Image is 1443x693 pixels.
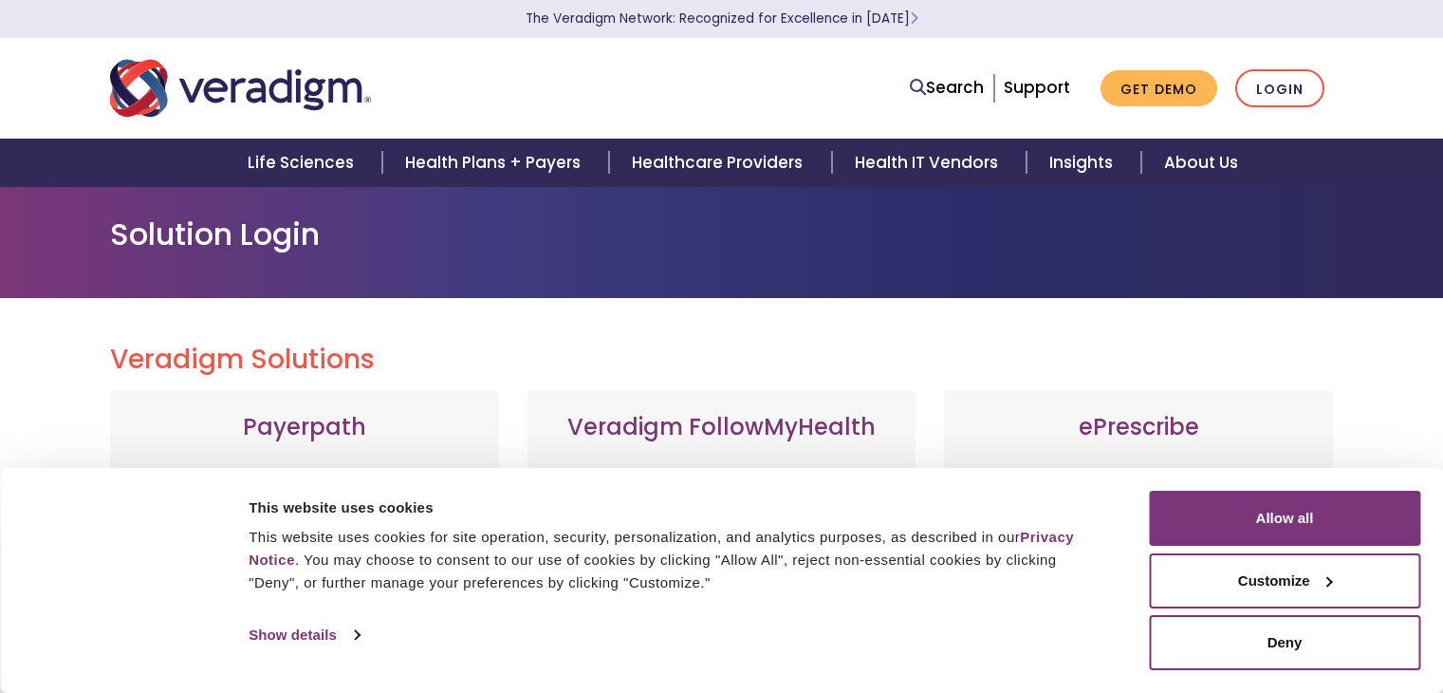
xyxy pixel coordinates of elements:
h3: Payerpath [129,414,480,441]
img: Veradigm logo [110,57,371,120]
p: Web-based, user-friendly solutions that help providers and practice administrators enhance revenu... [129,464,480,664]
p: A comprehensive solution that simplifies prescribing for healthcare providers with features like ... [963,464,1314,664]
a: Insights [1027,139,1141,187]
a: Support [1004,76,1070,99]
a: The Veradigm Network: Recognized for Excellence in [DATE]Learn More [526,9,918,28]
div: This website uses cookies [249,496,1106,519]
span: Learn More [910,9,918,28]
button: Deny [1149,615,1420,670]
h2: Veradigm Solutions [110,344,1334,376]
h3: ePrescribe [963,414,1314,441]
button: Customize [1149,553,1420,609]
p: Veradigm FollowMyHealth's Mobile Patient Experience enhances patient access via mobile devices, o... [546,464,897,645]
a: Show details [249,621,359,649]
a: Login [1235,69,1324,108]
a: Life Sciences [225,139,382,187]
a: Search [910,75,984,101]
h1: Solution Login [110,216,1334,253]
a: About Us [1141,139,1261,187]
a: Health IT Vendors [832,139,1027,187]
a: Get Demo [1101,70,1217,107]
h3: Veradigm FollowMyHealth [546,414,897,441]
a: Health Plans + Payers [382,139,609,187]
a: Healthcare Providers [609,139,831,187]
button: Allow all [1149,491,1420,546]
div: This website uses cookies for site operation, security, personalization, and analytics purposes, ... [249,526,1106,594]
